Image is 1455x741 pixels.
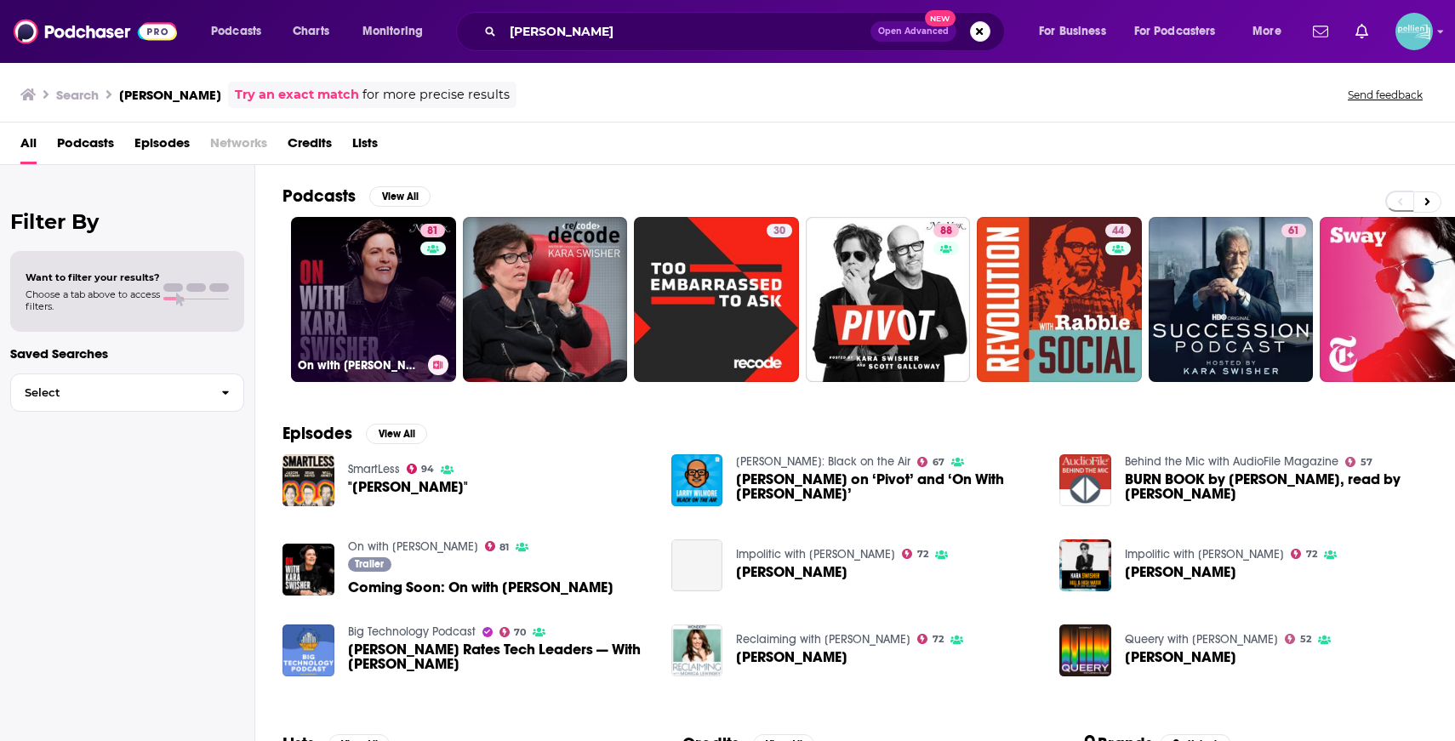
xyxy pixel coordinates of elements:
[26,271,160,283] span: Want to filter your results?
[878,27,949,36] span: Open Advanced
[56,87,99,103] h3: Search
[1059,539,1111,591] img: Kara Swisher
[1149,217,1314,382] a: 61
[420,224,445,237] a: 81
[503,18,870,45] input: Search podcasts, credits, & more...
[736,472,1039,501] span: [PERSON_NAME] on ‘Pivot’ and ‘On With [PERSON_NAME]’
[1112,223,1124,240] span: 44
[348,480,468,494] a: "Kara Swisher"
[1395,13,1433,50] span: Logged in as JessicaPellien
[1027,18,1127,45] button: open menu
[671,624,723,676] img: Kara Swisher
[351,18,445,45] button: open menu
[282,185,431,207] a: PodcastsView All
[925,10,956,26] span: New
[933,459,944,466] span: 67
[20,129,37,164] a: All
[1125,632,1278,647] a: Queery with Cameron Esposito
[366,424,427,444] button: View All
[902,549,928,559] a: 72
[134,129,190,164] a: Episodes
[355,559,384,569] span: Trailer
[671,454,723,506] img: Kara Swisher on ‘Pivot’ and ‘On With Kara Swisher’
[199,18,283,45] button: open menu
[10,345,244,362] p: Saved Searches
[1134,20,1216,43] span: For Podcasters
[282,18,339,45] a: Charts
[119,87,221,103] h3: [PERSON_NAME]
[736,650,847,664] a: Kara Swisher
[14,15,177,48] img: Podchaser - Follow, Share and Rate Podcasts
[767,224,792,237] a: 30
[282,423,352,444] h2: Episodes
[282,544,334,596] img: Coming Soon: On with Kara Swisher
[499,627,527,637] a: 70
[298,358,421,373] h3: On with [PERSON_NAME]
[211,20,261,43] span: Podcasts
[235,85,359,105] a: Try an exact match
[427,223,438,240] span: 81
[282,454,334,506] img: "Kara Swisher"
[1349,17,1375,46] a: Show notifications dropdown
[293,20,329,43] span: Charts
[282,185,356,207] h2: Podcasts
[362,20,423,43] span: Monitoring
[917,550,928,558] span: 72
[773,223,785,240] span: 30
[736,565,847,579] span: [PERSON_NAME]
[352,129,378,164] a: Lists
[348,480,468,494] span: "[PERSON_NAME]"
[933,224,959,237] a: 88
[288,129,332,164] a: Credits
[1125,565,1236,579] a: Kara Swisher
[348,580,613,595] a: Coming Soon: On with Kara Swisher
[1361,459,1372,466] span: 57
[1395,13,1433,50] img: User Profile
[210,129,267,164] span: Networks
[407,464,435,474] a: 94
[1252,20,1281,43] span: More
[1059,624,1111,676] img: Kara Swisher
[870,21,956,42] button: Open AdvancedNew
[1306,550,1317,558] span: 72
[1125,454,1338,469] a: Behind the Mic with AudioFile Magazine
[736,547,895,561] a: Impolitic with John Heilemann
[348,539,478,554] a: On with Kara Swisher
[736,632,910,647] a: Reclaiming with Monica Lewinsky
[348,580,613,595] span: Coming Soon: On with [PERSON_NAME]
[736,565,847,579] a: Kara Swisher
[1125,472,1428,501] a: BURN BOOK by Kara Swisher, read by Kara Swisher
[1059,454,1111,506] img: BURN BOOK by Kara Swisher, read by Kara Swisher
[369,186,431,207] button: View All
[1123,18,1241,45] button: open menu
[736,454,910,469] a: Larry Wilmore: Black on the Air
[1039,20,1106,43] span: For Business
[26,288,160,312] span: Choose a tab above to access filters.
[282,624,334,676] img: Kara Swisher Rates Tech Leaders — With Kara Swisher
[1288,223,1299,240] span: 61
[1300,636,1311,643] span: 52
[348,462,400,476] a: SmartLess
[421,465,434,473] span: 94
[671,539,723,591] a: Kara Swisher
[1125,650,1236,664] a: Kara Swisher
[362,85,510,105] span: for more precise results
[10,373,244,412] button: Select
[1343,88,1428,102] button: Send feedback
[57,129,114,164] span: Podcasts
[1125,650,1236,664] span: [PERSON_NAME]
[736,650,847,664] span: [PERSON_NAME]
[11,387,208,398] span: Select
[634,217,799,382] a: 30
[348,642,651,671] a: Kara Swisher Rates Tech Leaders — With Kara Swisher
